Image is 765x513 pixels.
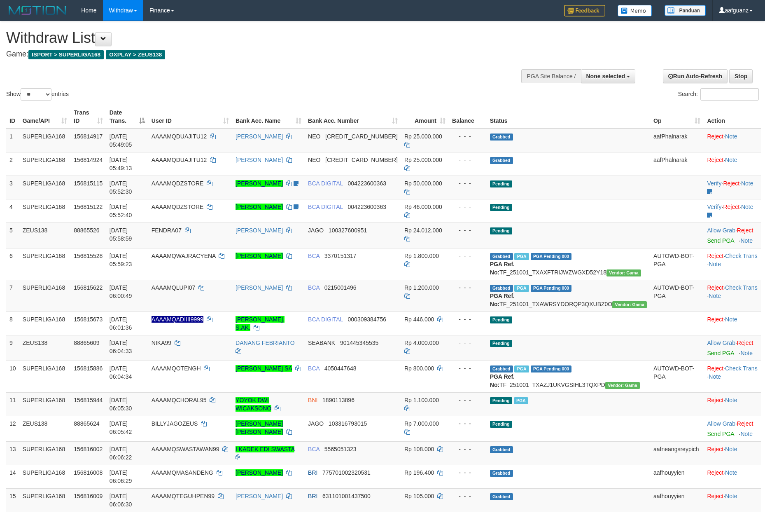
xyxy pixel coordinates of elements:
[650,248,704,280] td: AUTOWD-BOT-PGA
[236,180,283,187] a: [PERSON_NAME]
[404,227,442,234] span: Rp 24.012.000
[236,446,294,452] a: I KADEK EDI SWASTA
[236,493,283,499] a: [PERSON_NAME]
[236,316,285,331] a: [PERSON_NAME], S.AK.
[19,416,71,441] td: ZEUS138
[19,248,71,280] td: SUPERLIGA168
[452,226,483,234] div: - - -
[452,315,483,323] div: - - -
[650,129,704,152] td: aafPhalnarak
[236,340,295,346] a: DANANG FEBRIANTO
[704,335,761,361] td: ·
[6,88,69,101] label: Show entries
[521,69,581,83] div: PGA Site Balance /
[236,284,283,291] a: [PERSON_NAME]
[404,340,439,346] span: Rp 4.000.000
[308,446,320,452] span: BCA
[707,340,735,346] a: Allow Grab
[707,420,735,427] a: Allow Grab
[741,204,753,210] a: Note
[308,493,317,499] span: BRI
[490,204,512,211] span: Pending
[308,227,324,234] span: JAGO
[110,420,132,435] span: [DATE] 06:05:42
[74,284,103,291] span: 156815622
[452,468,483,477] div: - - -
[348,204,386,210] span: Copy 004223600363 to clipboard
[531,365,572,372] span: PGA Pending
[725,446,737,452] a: Note
[452,396,483,404] div: - - -
[308,157,320,163] span: NEO
[6,223,19,248] td: 5
[74,180,103,187] span: 156815115
[725,397,737,403] a: Note
[6,465,19,488] td: 14
[452,339,483,347] div: - - -
[707,227,737,234] span: ·
[74,253,103,259] span: 156815528
[308,397,317,403] span: BNI
[74,157,103,163] span: 156814924
[404,493,434,499] span: Rp 105.000
[490,446,513,453] span: Grabbed
[19,152,71,176] td: SUPERLIGA168
[74,340,99,346] span: 88865609
[452,445,483,453] div: - - -
[404,204,442,210] span: Rp 46.000.000
[308,420,324,427] span: JAGO
[74,204,103,210] span: 156815122
[725,157,737,163] a: Note
[74,469,103,476] span: 156816008
[650,152,704,176] td: aafPhalnarak
[348,316,386,323] span: Copy 000309384756 to clipboard
[678,88,759,101] label: Search:
[28,50,104,59] span: ISPORT > SUPERLIGA168
[490,261,515,276] b: PGA Ref. No:
[74,397,103,403] span: 156815944
[110,227,132,242] span: [DATE] 05:58:59
[404,446,434,452] span: Rp 108.000
[152,180,204,187] span: AAAAMQDZSTORE
[70,105,106,129] th: Trans ID: activate to sort column ascending
[110,397,132,412] span: [DATE] 06:05:30
[74,316,103,323] span: 156815673
[401,105,449,129] th: Amount: activate to sort column ascending
[737,420,753,427] a: Reject
[707,431,734,437] a: Send PGA
[110,365,132,380] span: [DATE] 06:04:34
[725,253,758,259] a: Check Trans
[110,253,132,267] span: [DATE] 05:59:23
[110,157,132,171] span: [DATE] 05:49:13
[110,340,132,354] span: [DATE] 06:04:33
[707,446,723,452] a: Reject
[452,203,483,211] div: - - -
[452,132,483,141] div: - - -
[725,284,758,291] a: Check Trans
[106,50,165,59] span: OXPLAY > ZEUS138
[612,301,647,308] span: Vendor URL: https://trx31.1velocity.biz
[236,227,283,234] a: [PERSON_NAME]
[452,283,483,292] div: - - -
[581,69,636,83] button: None selected
[19,488,71,512] td: SUPERLIGA168
[74,493,103,499] span: 156816009
[348,180,386,187] span: Copy 004223600363 to clipboard
[152,157,207,163] span: AAAAMQDUAJITU12
[152,227,182,234] span: FENDRA07
[707,253,723,259] a: Reject
[490,470,513,477] span: Grabbed
[322,493,371,499] span: Copy 631101001437500 to clipboard
[329,420,367,427] span: Copy 103316793015 to clipboard
[665,5,706,16] img: panduan.png
[110,284,132,299] span: [DATE] 06:00:49
[449,105,487,129] th: Balance
[404,133,442,140] span: Rp 25.000.000
[725,316,737,323] a: Note
[19,176,71,199] td: SUPERLIGA168
[110,493,132,508] span: [DATE] 06:06:30
[737,227,753,234] a: Reject
[487,105,650,129] th: Status
[650,105,704,129] th: Op: activate to sort column ascending
[725,365,758,372] a: Check Trans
